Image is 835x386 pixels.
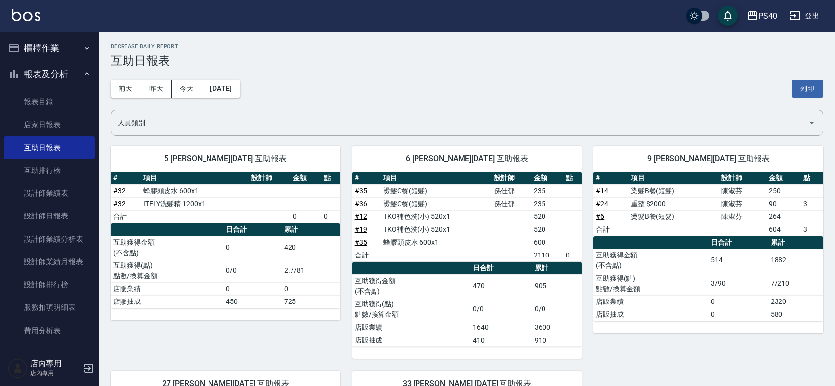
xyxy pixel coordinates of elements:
td: 604 [766,223,801,236]
td: 0 [563,249,582,261]
td: 孫佳郁 [492,197,531,210]
th: 日合計 [223,223,282,236]
table: a dense table [111,223,340,308]
td: ITELY洗髮精 1200x1 [141,197,249,210]
a: 設計師業績分析表 [4,228,95,251]
td: 0/0 [470,298,532,321]
button: 今天 [172,80,203,98]
table: a dense table [352,262,582,347]
th: 累計 [532,262,582,275]
td: 互助獲得(點) 點數/換算金額 [111,259,223,282]
a: #12 [355,213,367,220]
a: 設計師日報表 [4,205,95,227]
h3: 互助日報表 [111,54,823,68]
th: # [593,172,628,185]
th: 項目 [381,172,492,185]
a: #6 [596,213,604,220]
td: 互助獲得金額 (不含點) [352,274,471,298]
th: 金額 [531,172,563,185]
td: 店販業績 [111,282,223,295]
a: #35 [355,187,367,195]
td: 0 [709,308,768,321]
button: save [718,6,738,26]
td: 合計 [352,249,381,261]
td: 0 [223,282,282,295]
td: 互助獲得金額 (不含點) [593,249,708,272]
td: 520 [531,210,563,223]
td: 264 [766,210,801,223]
a: 服務扣項明細表 [4,296,95,319]
img: Logo [12,9,40,21]
td: 0/0 [532,298,582,321]
a: 費用分析表 [4,319,95,342]
td: 600 [531,236,563,249]
td: 陳淑芬 [719,184,766,197]
td: 420 [282,236,340,259]
span: 9 [PERSON_NAME][DATE] 互助報表 [605,154,811,164]
a: #32 [113,187,125,195]
td: 2320 [768,295,823,308]
td: 0 [223,236,282,259]
th: 項目 [141,172,249,185]
table: a dense table [352,172,582,262]
td: 3600 [532,321,582,334]
a: 店家日報表 [4,113,95,136]
a: #19 [355,225,367,233]
button: 列印 [792,80,823,98]
button: 登出 [785,7,823,25]
td: 725 [282,295,340,308]
table: a dense table [593,236,823,321]
button: 客戶管理 [4,346,95,372]
button: 前天 [111,80,141,98]
td: 蜂膠頭皮水 600x1 [381,236,492,249]
td: 450 [223,295,282,308]
td: 3 [801,223,823,236]
td: TKO補色洗(小) 520x1 [381,210,492,223]
td: 0 [291,210,321,223]
th: 累計 [768,236,823,249]
th: 設計師 [492,172,531,185]
th: 金額 [291,172,321,185]
td: 520 [531,223,563,236]
a: #32 [113,200,125,208]
a: 報表目錄 [4,90,95,113]
td: 燙髮B餐(短髮) [628,210,719,223]
td: 2.7/81 [282,259,340,282]
td: 1882 [768,249,823,272]
a: 設計師業績表 [4,182,95,205]
button: 報表及分析 [4,61,95,87]
td: 燙髮C餐(短髮) [381,197,492,210]
td: 合計 [593,223,628,236]
td: 店販抽成 [593,308,708,321]
a: 設計師排行榜 [4,273,95,296]
a: #36 [355,200,367,208]
td: 3 [801,197,823,210]
td: 514 [709,249,768,272]
p: 店內專用 [30,369,81,378]
span: 6 [PERSON_NAME][DATE] 互助報表 [364,154,570,164]
button: PS40 [743,6,781,26]
h2: Decrease Daily Report [111,43,823,50]
td: 235 [531,184,563,197]
img: Person [8,358,28,378]
td: 250 [766,184,801,197]
span: 5 [PERSON_NAME][DATE] 互助報表 [123,154,329,164]
td: TKO補色洗(小) 520x1 [381,223,492,236]
a: 互助日報表 [4,136,95,159]
td: 1640 [470,321,532,334]
td: 重整 $2000 [628,197,719,210]
th: 累計 [282,223,340,236]
td: 店販業績 [352,321,471,334]
td: 0/0 [223,259,282,282]
td: 7/210 [768,272,823,295]
td: 染髮B餐(短髮) [628,184,719,197]
a: #35 [355,238,367,246]
td: 陳淑芬 [719,197,766,210]
a: #14 [596,187,608,195]
td: 580 [768,308,823,321]
table: a dense table [111,172,340,223]
td: 0 [321,210,340,223]
th: 點 [321,172,340,185]
button: [DATE] [202,80,240,98]
a: 互助排行榜 [4,159,95,182]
